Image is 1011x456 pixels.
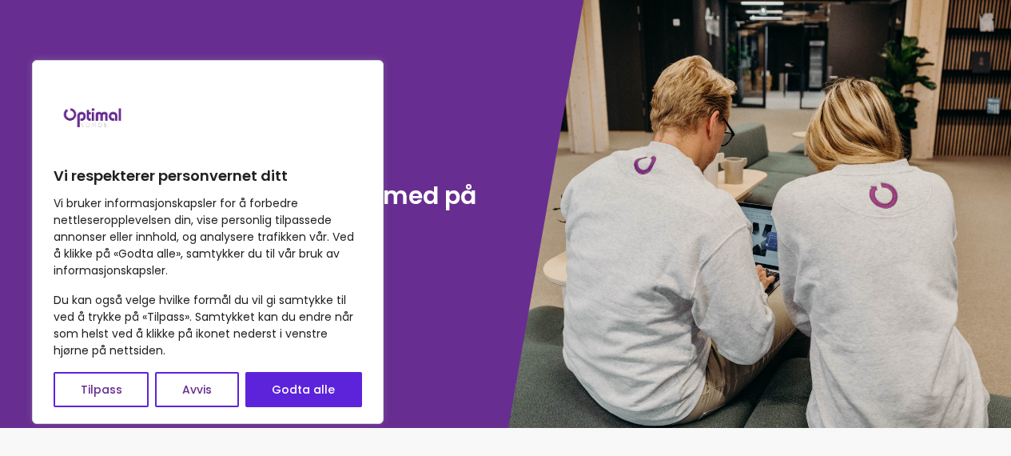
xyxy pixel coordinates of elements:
img: Brand logo [54,77,133,157]
button: Godta alle [245,372,362,407]
button: Avvis [155,372,238,407]
button: Tilpass [54,372,149,407]
p: Du kan også velge hvilke formål du vil gi samtykke til ved å trykke på «Tilpass». Samtykket kan d... [54,292,362,359]
div: Vi respekterer personvernet ditt [32,60,384,424]
p: Vi respekterer personvernet ditt [54,166,362,186]
p: Vi bruker informasjonskapsler for å forbedre nettleseropplevelsen din, vise personlig tilpassede ... [54,195,362,279]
